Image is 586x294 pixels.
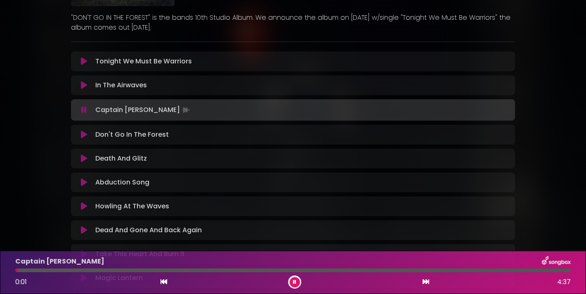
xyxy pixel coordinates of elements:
[95,225,202,235] p: Dead And Gone And Back Again
[95,130,169,140] p: Don't Go In The Forest
[95,177,149,187] p: Abduction Song
[95,201,169,211] p: Howling At The Waves
[95,56,192,66] p: Tonight We Must Be Warriors
[95,80,147,90] p: In The Airwaves
[557,277,571,287] span: 4:37
[95,154,147,163] p: Death And Glitz
[71,13,515,33] p: "DON'T GO IN THE FOREST" is the bands 10th Studio Album. We announce the album on [DATE] w/single...
[542,256,571,267] img: songbox-logo-white.png
[95,249,185,259] p: Take This Heart And Burn It
[180,104,191,116] img: waveform4.gif
[95,104,191,116] p: Captain [PERSON_NAME]
[15,257,104,266] p: Captain [PERSON_NAME]
[15,277,27,287] span: 0:01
